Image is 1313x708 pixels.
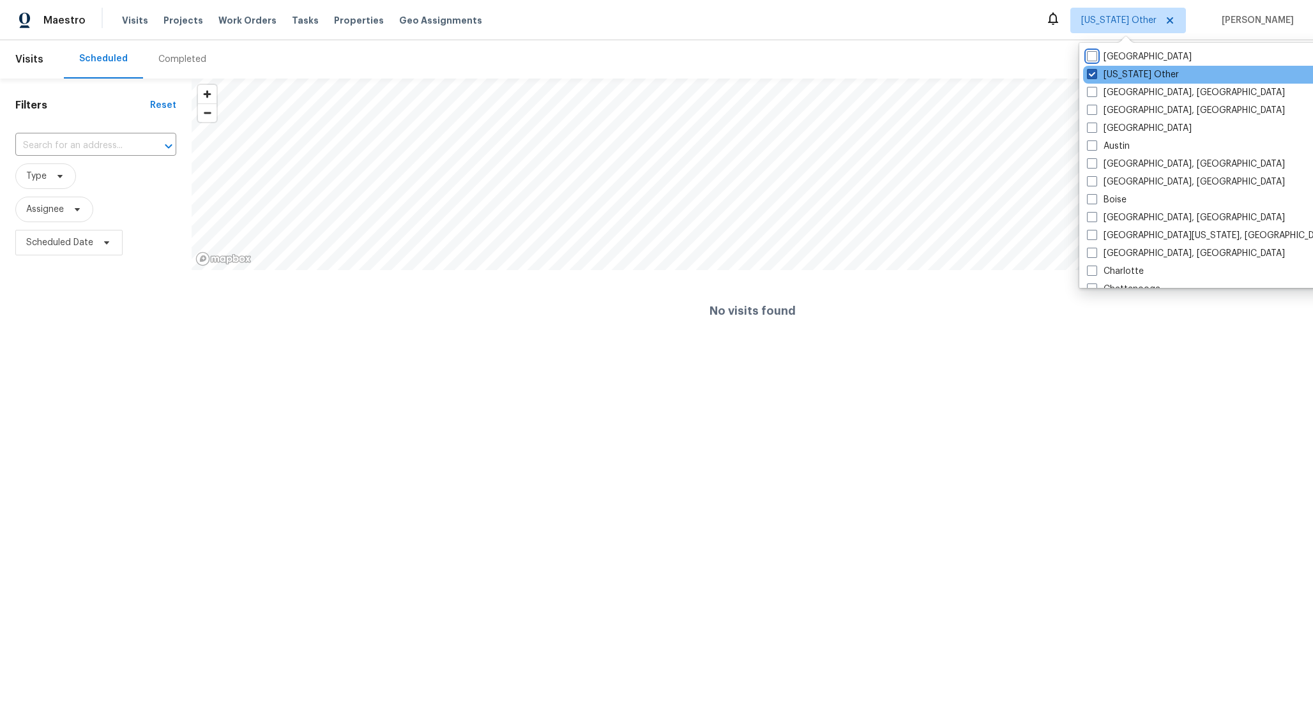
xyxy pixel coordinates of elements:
[1087,193,1127,206] label: Boise
[1087,50,1192,63] label: [GEOGRAPHIC_DATA]
[198,103,216,122] button: Zoom out
[1087,211,1285,224] label: [GEOGRAPHIC_DATA], [GEOGRAPHIC_DATA]
[158,53,206,66] div: Completed
[1087,86,1285,99] label: [GEOGRAPHIC_DATA], [GEOGRAPHIC_DATA]
[218,14,277,27] span: Work Orders
[198,85,216,103] button: Zoom in
[1087,68,1179,81] label: [US_STATE] Other
[150,99,176,112] div: Reset
[1087,176,1285,188] label: [GEOGRAPHIC_DATA], [GEOGRAPHIC_DATA]
[198,104,216,122] span: Zoom out
[1087,158,1285,170] label: [GEOGRAPHIC_DATA], [GEOGRAPHIC_DATA]
[15,136,140,156] input: Search for an address...
[43,14,86,27] span: Maestro
[1087,140,1130,153] label: Austin
[122,14,148,27] span: Visits
[15,99,150,112] h1: Filters
[710,305,796,317] h4: No visits found
[1087,122,1192,135] label: [GEOGRAPHIC_DATA]
[334,14,384,27] span: Properties
[292,16,319,25] span: Tasks
[79,52,128,65] div: Scheduled
[1081,14,1157,27] span: [US_STATE] Other
[195,252,252,266] a: Mapbox homepage
[399,14,482,27] span: Geo Assignments
[1217,14,1294,27] span: [PERSON_NAME]
[26,170,47,183] span: Type
[1087,265,1144,278] label: Charlotte
[160,137,178,155] button: Open
[26,203,64,216] span: Assignee
[26,236,93,249] span: Scheduled Date
[1087,104,1285,117] label: [GEOGRAPHIC_DATA], [GEOGRAPHIC_DATA]
[192,79,1313,270] canvas: Map
[1087,247,1285,260] label: [GEOGRAPHIC_DATA], [GEOGRAPHIC_DATA]
[15,45,43,73] span: Visits
[1087,283,1160,296] label: Chattanooga
[163,14,203,27] span: Projects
